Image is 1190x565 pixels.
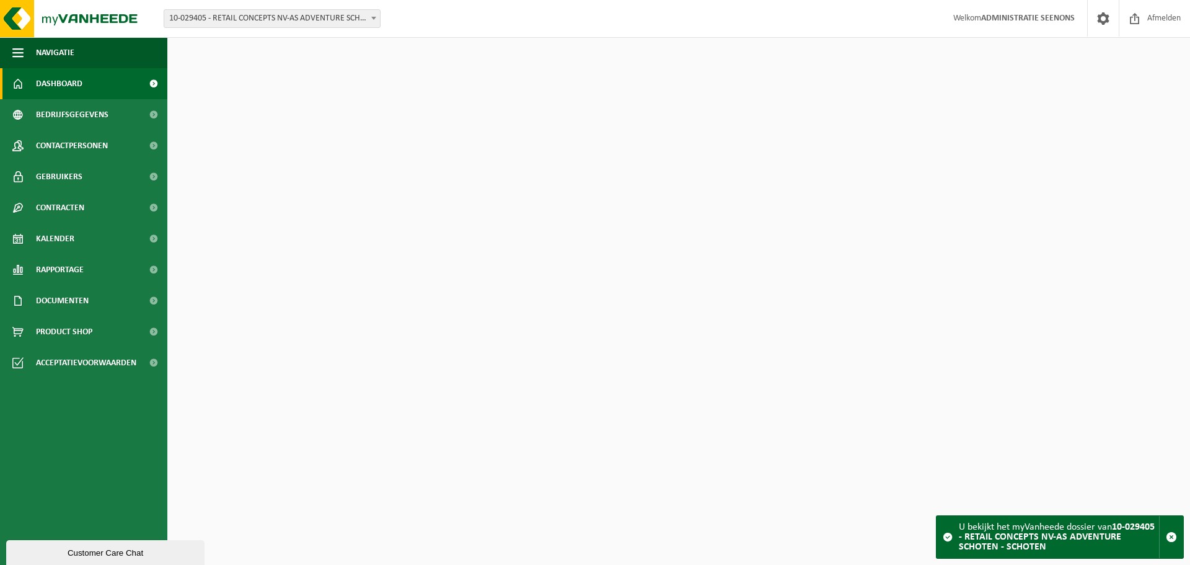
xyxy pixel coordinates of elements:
[959,516,1159,558] div: U bekijkt het myVanheede dossier van
[164,10,380,27] span: 10-029405 - RETAIL CONCEPTS NV-AS ADVENTURE SCHOTEN - SCHOTEN
[36,37,74,68] span: Navigatie
[36,347,136,378] span: Acceptatievoorwaarden
[36,130,108,161] span: Contactpersonen
[36,99,108,130] span: Bedrijfsgegevens
[981,14,1075,23] strong: ADMINISTRATIE SEENONS
[36,254,84,285] span: Rapportage
[36,223,74,254] span: Kalender
[164,9,381,28] span: 10-029405 - RETAIL CONCEPTS NV-AS ADVENTURE SCHOTEN - SCHOTEN
[36,68,82,99] span: Dashboard
[36,316,92,347] span: Product Shop
[36,161,82,192] span: Gebruikers
[6,538,207,565] iframe: chat widget
[959,522,1155,552] strong: 10-029405 - RETAIL CONCEPTS NV-AS ADVENTURE SCHOTEN - SCHOTEN
[36,192,84,223] span: Contracten
[36,285,89,316] span: Documenten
